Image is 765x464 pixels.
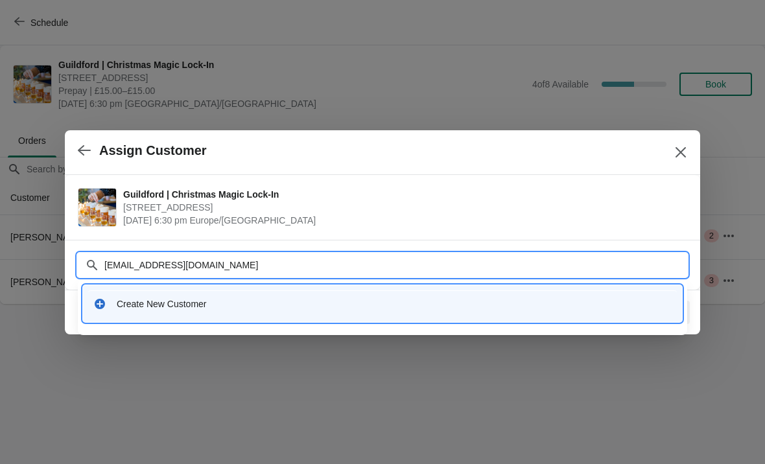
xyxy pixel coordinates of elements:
[78,189,116,226] img: Guildford | Christmas Magic Lock-In | 5 Market Street, Guildford, GU1 4LB | November 13 | 6:30 pm...
[99,143,207,158] h2: Assign Customer
[104,253,687,277] input: Search customer name or email
[123,201,681,214] span: [STREET_ADDRESS]
[123,188,681,201] span: Guildford | Christmas Magic Lock-In
[669,141,692,164] button: Close
[123,214,681,227] span: [DATE] 6:30 pm Europe/[GEOGRAPHIC_DATA]
[117,297,672,310] div: Create New Customer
